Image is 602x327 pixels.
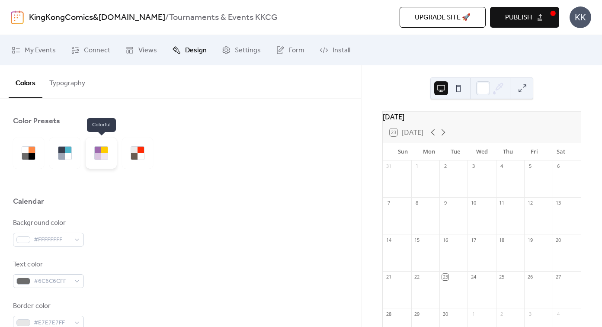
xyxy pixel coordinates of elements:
div: 2 [499,311,505,317]
span: My Events [25,45,56,56]
div: Mon [416,143,442,160]
div: 13 [555,200,562,206]
div: Border color [13,301,82,311]
div: 17 [470,237,477,243]
div: 1 [470,311,477,317]
span: Design [185,45,207,56]
a: My Events [5,38,62,62]
div: 14 [385,237,392,243]
button: Publish [490,7,559,28]
button: Colors [9,65,42,98]
div: 18 [499,237,505,243]
div: 28 [385,311,392,317]
div: 5 [527,163,533,170]
img: logo [11,10,24,24]
div: 30 [442,311,448,317]
div: 27 [555,274,562,280]
div: 8 [414,200,420,206]
div: Fri [521,143,548,160]
div: KK [570,6,591,28]
span: Colorful [87,118,116,132]
div: Wed [469,143,495,160]
span: Views [138,45,157,56]
b: / [165,10,169,26]
a: Settings [215,38,267,62]
a: Connect [64,38,117,62]
div: 22 [414,274,420,280]
span: Install [333,45,350,56]
div: Sun [390,143,416,160]
div: 3 [470,163,477,170]
div: Text color [13,260,82,270]
div: 7 [385,200,392,206]
div: 26 [527,274,533,280]
a: Views [119,38,163,62]
div: 6 [555,163,562,170]
div: Sat [548,143,574,160]
div: 15 [414,237,420,243]
div: Thu [495,143,522,160]
b: Tournaments & Events KKCG [169,10,277,26]
div: Calendar [13,196,44,207]
div: 9 [442,200,448,206]
div: 3 [527,311,533,317]
a: Design [166,38,213,62]
span: #FFFFFFFF [34,235,70,245]
span: Publish [505,13,532,23]
div: 25 [499,274,505,280]
div: [DATE] [383,112,581,122]
span: #6C6C6CFF [34,276,70,287]
div: 10 [470,200,477,206]
div: 21 [385,274,392,280]
div: Color Presets [13,116,60,126]
div: 1 [414,163,420,170]
a: KingKongComics&[DOMAIN_NAME] [29,10,165,26]
span: Form [289,45,304,56]
button: Typography [42,65,92,97]
span: Upgrade site 🚀 [415,13,471,23]
div: 4 [555,311,562,317]
button: Upgrade site 🚀 [400,7,486,28]
div: 20 [555,237,562,243]
a: Form [269,38,311,62]
div: 23 [442,274,448,280]
div: Tue [442,143,469,160]
div: 2 [442,163,448,170]
span: Connect [84,45,110,56]
div: Background color [13,218,82,228]
a: Install [313,38,357,62]
div: 29 [414,311,420,317]
div: 31 [385,163,392,170]
div: 24 [470,274,477,280]
div: 16 [442,237,448,243]
div: 4 [499,163,505,170]
div: 19 [527,237,533,243]
span: Settings [235,45,261,56]
div: 12 [527,200,533,206]
div: 11 [499,200,505,206]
